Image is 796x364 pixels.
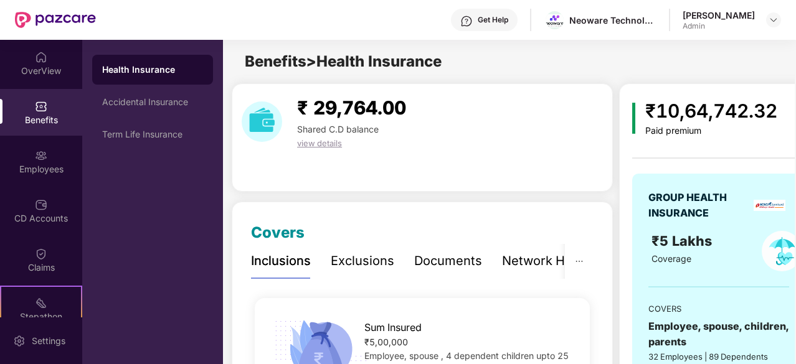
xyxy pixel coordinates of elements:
span: ₹5 Lakhs [651,233,716,249]
div: COVERS [648,302,789,315]
span: Covers [251,223,305,241]
img: svg+xml;base64,PHN2ZyBpZD0iSGVscC0zMngzMiIgeG1sbnM9Imh0dHA6Ly93d3cudzMub3JnLzIwMDAvc3ZnIiB3aWR0aD... [460,15,473,27]
div: Documents [414,251,482,271]
div: ₹5,00,000 [364,335,574,349]
span: Benefits > Health Insurance [245,52,442,70]
img: svg+xml;base64,PHN2ZyBpZD0iU2V0dGluZy0yMHgyMCIgeG1sbnM9Imh0dHA6Ly93d3cudzMub3JnLzIwMDAvc3ZnIiB3aW... [13,335,26,347]
div: [PERSON_NAME] [683,9,755,21]
div: Admin [683,21,755,31]
div: 32 Employees | 89 Dependents [648,350,789,363]
div: Neoware Technology [569,14,656,26]
img: svg+xml;base64,PHN2ZyBpZD0iSG9tZSIgeG1sbnM9Imh0dHA6Ly93d3cudzMub3JnLzIwMDAvc3ZnIiB3aWR0aD0iMjAiIG... [35,51,47,63]
img: svg+xml;base64,PHN2ZyBpZD0iQmVuZWZpdHMiIHhtbG5zPSJodHRwOi8vd3d3LnczLm9yZy8yMDAwL3N2ZyIgd2lkdGg9Ij... [35,100,47,113]
img: svg+xml;base64,PHN2ZyBpZD0iQ2xhaW0iIHhtbG5zPSJodHRwOi8vd3d3LnczLm9yZy8yMDAwL3N2ZyIgd2lkdGg9IjIwIi... [35,248,47,260]
span: ₹ 29,764.00 [297,96,406,119]
img: svg+xml;base64,PHN2ZyBpZD0iRHJvcGRvd24tMzJ4MzIiIHhtbG5zPSJodHRwOi8vd3d3LnczLm9yZy8yMDAwL3N2ZyIgd2... [769,15,779,25]
div: Paid premium [645,126,777,136]
img: svg+xml;base64,PHN2ZyBpZD0iQ0RfQWNjb3VudHMiIGRhdGEtbmFtZT0iQ0QgQWNjb3VudHMiIHhtbG5zPSJodHRwOi8vd3... [35,198,47,211]
img: svg+xml;base64,PHN2ZyBpZD0iRW1wbG95ZWVzIiB4bWxucz0iaHR0cDovL3d3dy53My5vcmcvMjAwMC9zdmciIHdpZHRoPS... [35,149,47,162]
img: svg+xml;base64,PHN2ZyB4bWxucz0iaHR0cDovL3d3dy53My5vcmcvMjAwMC9zdmciIHdpZHRoPSIyMSIgaGVpZ2h0PSIyMC... [35,297,47,309]
img: download [242,101,282,142]
div: Get Help [478,15,508,25]
div: Settings [28,335,69,347]
div: Employee, spouse, children, parents [648,319,789,350]
img: icon [632,103,635,134]
div: ₹10,64,742.32 [645,96,777,126]
div: Network Hospitals [502,251,611,271]
span: Coverage [651,253,691,264]
div: Exclusions [331,251,394,271]
div: Stepathon [1,310,81,323]
button: ellipsis [565,244,594,278]
img: insurerLogo [754,200,785,211]
div: Inclusions [251,251,311,271]
span: view details [297,138,342,148]
img: New Pazcare Logo [15,12,96,28]
span: ellipsis [575,257,584,266]
div: Accidental Insurance [102,97,203,107]
span: Shared C.D balance [297,124,379,134]
div: Term Life Insurance [102,129,203,139]
div: GROUP HEALTH INSURANCE [648,190,749,221]
span: Sum Insured [364,320,422,335]
img: Neoware%20new%20logo-compressed-1.png [546,14,564,27]
div: Health Insurance [102,63,203,76]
